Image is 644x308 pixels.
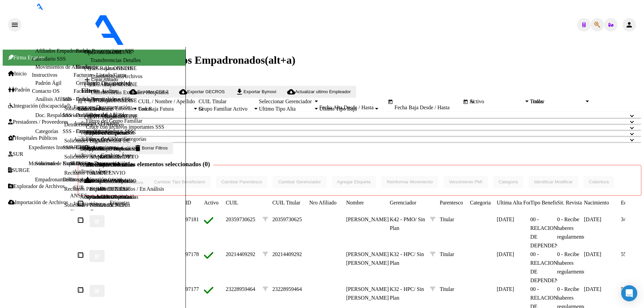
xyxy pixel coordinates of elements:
[309,198,346,207] datatable-header-cell: Nro Afiliado
[64,170,102,176] a: Rechazos Totales
[64,122,93,128] a: Detracciones
[73,201,98,206] a: Integración
[272,198,309,207] datatable-header-cell: CUIL Titular
[76,48,134,54] a: Estado Presentaciones SSS
[621,198,638,207] datatable-header-cell: Edad
[462,98,470,106] button: Open calendar
[29,161,87,166] a: Movimiento de Expte. SSS
[185,251,199,257] span: 97178
[557,217,585,240] span: 0 - Recibe haberes regularmente
[530,217,568,248] span: 00 - RELACION DE DEPENDENCIA
[493,176,523,188] button: Categoria
[265,54,296,66] span: (alt+a)
[390,251,414,257] span: K32 - HPC
[88,114,125,120] a: MT - Adhesiones
[180,41,200,47] span: - ospana
[529,176,578,188] button: Identificar Modificar
[557,198,584,207] datatable-header-cell: Sit. Revista
[470,200,491,205] span: Categoria
[35,48,89,54] a: Afiliados Empadronados
[390,217,415,222] span: K42 - PMO
[185,198,204,207] datatable-header-cell: ID
[63,96,117,102] a: SSS - Censo Hospitalario
[621,217,626,222] span: 34
[78,124,641,130] mat-expansion-panel-header: Cruce con archivos importantes SSS
[88,65,133,71] a: RG - Bajas ONLINE
[226,198,263,207] datatable-header-cell: CUIL
[29,144,74,150] a: Expedientes Internos
[449,179,482,184] span: Vencimiento PMI
[589,179,609,184] span: Cobertura
[534,179,573,184] span: Identificar Modificar
[226,217,255,222] span: 20359730625
[64,138,107,144] a: Solicitudes Pagadas
[386,98,394,106] button: Open calendar
[35,64,91,70] a: Movimientos de Afiliados
[86,112,625,118] mat-panel-title: Filtros del Afiliado
[272,200,300,205] span: CUIL Titular
[8,151,23,157] a: SUR
[584,217,601,222] span: [DATE]
[530,251,568,283] span: 00 - RELACION DE DEPENDENCIA
[64,154,112,160] a: Solicitudes Aceptadas
[88,130,136,136] a: Padrón Completo SSS
[235,88,244,96] mat-icon: file_download
[88,49,132,55] a: RG - Altas ONLINE
[8,135,57,141] a: Hospitales Públicos
[497,250,530,259] div: [DATE]
[584,286,601,292] span: [DATE]
[259,106,313,112] span: Ultimo Tipo Alta
[8,199,68,205] span: Importación de Archivos
[394,99,421,105] input: Fecha inicio
[86,136,625,142] mat-panel-title: Filtros de CSV y Categorias
[78,136,641,142] mat-expansion-panel-header: Filtros de CSV y Categorias
[174,86,230,98] button: Exportar GECROS
[390,286,414,292] span: K32 - HPC
[8,71,26,77] a: Inicio
[88,210,128,216] a: Padrón Desempleo
[497,198,530,207] datatable-header-cell: Ultima Alta Formal
[70,161,80,166] a: SUR
[351,99,383,105] input: Fecha fin
[88,194,139,200] a: Novedades Rechazadas
[226,286,255,292] span: 23228959464
[259,99,313,105] span: Seleccionar Gerenciador
[530,200,568,205] span: Tipo Beneficiario
[272,286,302,292] span: 23228959464
[78,118,641,124] mat-expansion-panel-header: Filtros del Grupo Familiar
[78,112,641,118] mat-expansion-panel-header: Filtros del Afiliado
[440,217,454,222] span: Titular
[621,285,637,301] div: Open Intercom Messenger
[346,217,389,222] span: [PERSON_NAME]
[179,89,225,94] span: Exportar GECROS
[199,106,203,112] span: Si
[70,144,85,150] a: ARCA
[35,80,61,86] a: Padrón Ágil
[185,217,199,222] span: 97181
[278,179,321,184] span: Cambiar Gerenciador
[557,251,585,274] span: 0 - Recibe haberes regularmente
[88,162,134,168] a: Novedades Recibidas
[272,217,302,222] span: 20359730625
[235,89,276,94] span: Exportar Bymovi
[332,176,376,188] button: Agregar Etiqueta
[86,118,625,124] mat-panel-title: Filtros del Grupo Familiar
[8,55,45,60] span: Firma Express
[8,167,30,173] span: SURGE
[8,87,30,93] a: Padrón
[498,179,518,184] span: Categoria
[497,285,530,294] div: [DATE]
[287,89,351,94] span: Actualizar ultimo Empleador
[21,10,180,46] img: Logo SAAS
[346,198,390,207] datatable-header-cell: Nombre
[204,200,219,205] span: Activo
[497,200,539,205] span: Ultima Alta Formal
[287,88,295,96] mat-icon: cloud_download
[8,119,68,125] a: Prestadores / Proveedores
[11,21,19,29] mat-icon: menu
[319,106,374,112] span: Ultimo Tipo Baja
[273,176,326,188] button: Cambiar Gerenciador
[88,98,133,104] a: MT - Bajas ONLINE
